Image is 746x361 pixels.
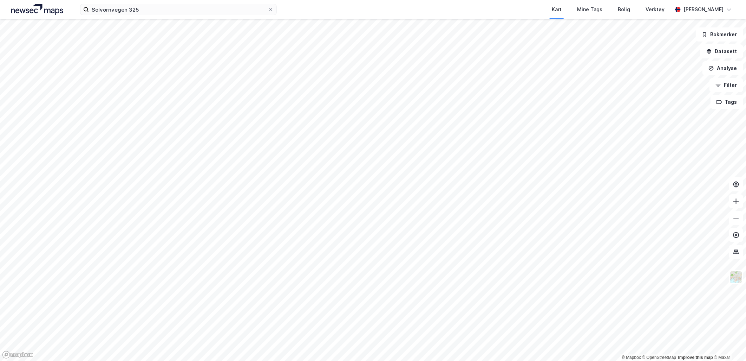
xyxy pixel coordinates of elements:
[700,44,743,58] button: Datasett
[642,355,676,360] a: OpenStreetMap
[709,78,743,92] button: Filter
[683,5,724,14] div: [PERSON_NAME]
[552,5,562,14] div: Kart
[702,61,743,75] button: Analyse
[711,95,743,109] button: Tags
[678,355,713,360] a: Improve this map
[646,5,665,14] div: Verktøy
[577,5,602,14] div: Mine Tags
[729,271,743,284] img: Z
[696,27,743,42] button: Bokmerker
[2,351,33,359] a: Mapbox homepage
[622,355,641,360] a: Mapbox
[11,4,63,15] img: logo.a4113a55bc3d86da70a041830d287a7e.svg
[618,5,630,14] div: Bolig
[89,4,268,15] input: Søk på adresse, matrikkel, gårdeiere, leietakere eller personer
[711,327,746,361] iframe: Chat Widget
